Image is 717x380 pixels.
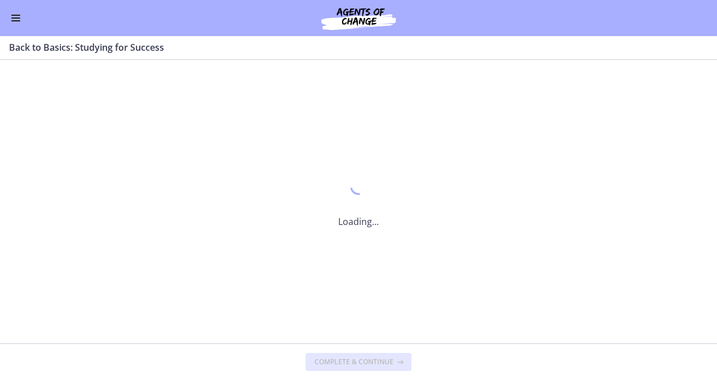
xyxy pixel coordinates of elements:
[338,175,379,201] div: 1
[291,5,426,32] img: Agents of Change
[306,353,411,371] button: Complete & continue
[315,357,393,366] span: Complete & continue
[9,11,23,25] button: Enable menu
[338,215,379,228] p: Loading...
[9,41,694,54] h3: Back to Basics: Studying for Success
